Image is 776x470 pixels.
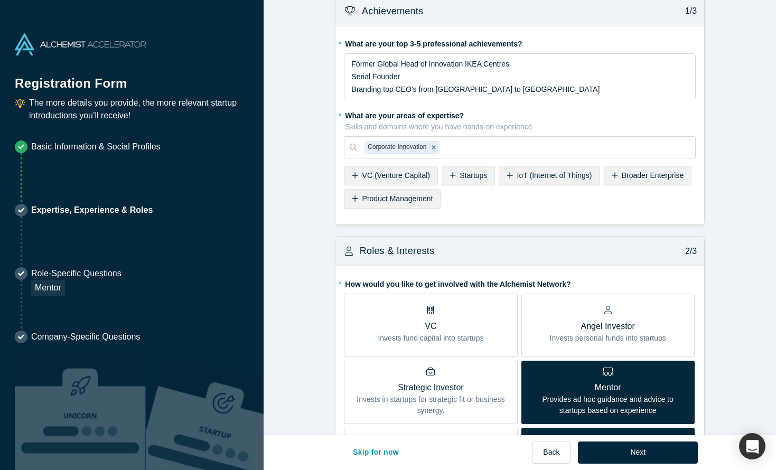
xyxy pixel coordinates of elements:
div: Product Management [344,189,441,209]
h3: Roles & Interests [360,244,435,258]
p: Provides ad hoc guidance and advice to startups based on experience [529,394,687,416]
div: rdw-editor [351,58,689,96]
p: Angel Investor [550,320,666,333]
span: Product Management [362,194,433,203]
p: Expertise, Experience & Roles [31,204,153,217]
div: Mentor [31,280,65,296]
div: Remove Corporate Innovation [428,141,440,154]
button: Next [578,441,698,464]
p: Invests in startups for strategic fit or business synergy. [352,394,509,416]
p: Strategic Investor [352,381,509,394]
label: What are your top 3-5 professional achievements? [344,35,696,50]
span: IoT (Internet of Things) [517,171,592,180]
h1: Registration Form [15,63,249,93]
label: How would you like to get involved with the Alchemist Network? [344,275,696,290]
button: Skip for now [342,441,410,464]
p: Role-Specific Questions [31,267,121,280]
h3: Achievements [362,4,423,18]
div: Corporate Innovation [364,141,428,154]
span: Serial Founder [351,72,400,81]
p: Invests personal funds into startups [550,333,666,344]
p: Invests fund capital into startups [378,333,483,344]
span: VC (Venture Capital) [362,171,430,180]
p: Company-Specific Questions [31,331,140,343]
button: Back [532,441,571,464]
p: Skills and domains where you have hands-on experience [345,121,696,133]
span: Former Global Head of Innovation IKEA Centres [351,60,509,68]
img: Alchemist Accelerator Logo [15,33,146,55]
p: 1/3 [679,5,697,17]
span: Branding top CEO's from [GEOGRAPHIC_DATA] to [GEOGRAPHIC_DATA] [351,85,600,93]
span: Broader Enterprise [622,171,684,180]
div: IoT (Internet of Things) [499,166,600,185]
p: The more details you provide, the more relevant startup introductions you’ll receive! [29,97,249,122]
p: VC [378,320,483,333]
p: Basic Information & Social Profiles [31,140,161,153]
div: Broader Enterprise [604,166,692,185]
p: Mentor [529,381,687,394]
div: Startups [442,166,495,185]
p: 2/3 [679,245,697,258]
span: Startups [460,171,487,180]
label: What are your areas of expertise? [344,107,696,133]
div: rdw-wrapper [344,53,696,100]
div: VC (Venture Capital) [344,166,438,185]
